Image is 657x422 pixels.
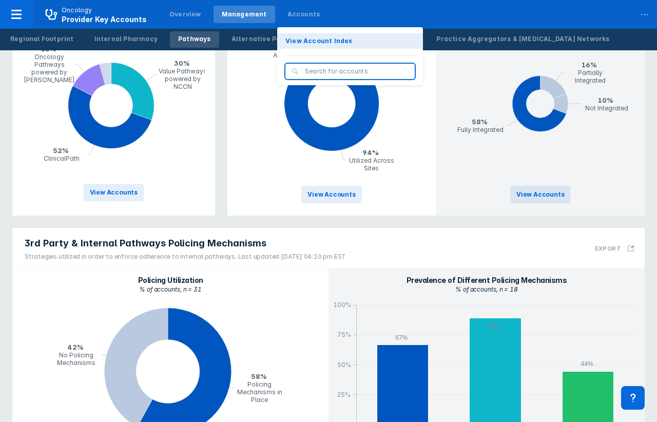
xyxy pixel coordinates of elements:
[165,75,201,83] tspan: powered by
[621,386,645,410] div: Contact Support
[407,275,567,285] div: Prevalence of Different Policing Mechanisms
[301,186,361,203] button: View Accounts
[488,322,500,330] tspan: 89%
[223,31,333,48] a: Alternative Payment Model
[585,104,628,112] tspan: Not Integrated
[31,68,67,76] tspan: powered by
[34,53,64,61] tspan: Oncology
[214,6,275,23] a: Management
[472,118,488,126] tspan: 58%
[251,372,267,380] tspan: 58%
[578,69,603,76] tspan: Partially
[436,22,645,186] g: pie chart , with 3 points. Min value is 0.0967741935483871, max value is 0.5806451612903226.
[67,343,84,351] tspan: 42%
[333,301,351,309] tspan: 100%
[84,184,144,201] button: View Accounts
[173,83,192,90] tspan: NCCN
[277,33,423,49] button: View Account Index
[170,31,219,48] a: Pathways
[458,126,504,133] tspan: Fully Integrated
[86,31,166,48] a: Internal Pharmacy
[25,237,266,250] span: 3rd Party & Internal Pathways Policing Mechanisms
[582,61,597,69] tspan: 16%
[349,157,394,164] tspan: Utilized Across
[581,360,593,368] tspan: 44%
[251,396,268,404] tspan: Place
[169,10,201,19] div: Overview
[273,51,311,59] tspan: Across Sites
[231,34,325,44] div: Alternative Payment Model
[395,334,408,341] tspan: 67%
[12,30,215,184] g: pie chart , with 4 points. Min value is 0.043478260869565216, max value is 0.5217391304347826.
[598,96,614,104] tspan: 10%
[2,31,82,48] a: Regional Footprint
[90,188,138,197] span: View Accounts
[247,380,272,388] tspan: Policing
[305,67,409,76] input: Search for accounts
[222,10,267,19] div: Management
[24,76,75,84] tspan: [PERSON_NAME]
[279,6,328,23] a: Accounts
[516,190,564,199] span: View Accounts
[159,67,207,75] tspan: Value Pathways
[285,36,353,46] p: View Account Index
[510,186,570,203] button: View Accounts
[287,10,320,19] div: Accounts
[428,31,617,48] a: Practice Aggregators & [MEDICAL_DATA] Networks
[362,148,379,157] tspan: 94%
[575,76,606,84] tspan: Integrated
[436,34,609,44] div: Practice Aggregators & [MEDICAL_DATA] Networks
[174,59,190,67] tspan: 30%
[455,285,518,294] div: % of accounts, n = 18
[337,361,351,369] tspan: 50%
[44,155,80,162] tspan: ClinicalPath
[161,6,209,23] a: Overview
[337,331,351,338] tspan: 75%
[589,232,641,264] button: Export
[307,190,355,199] span: View Accounts
[178,34,211,44] div: Pathways
[62,6,92,15] p: Oncology
[25,252,346,261] div: Strategies utilized in order to enforce adherence to internal pathways. Last updated [DATE] 04:10...
[34,61,65,68] tspan: Pathways
[138,275,203,285] div: Policing Utilization
[53,146,69,155] tspan: 52%
[10,34,74,44] div: Regional Footprint
[94,34,158,44] div: Internal Pharmacy
[57,359,95,367] tspan: Mechanisms
[139,285,202,294] div: % of accounts, n = 31
[62,15,147,24] span: Provider Key Accounts
[237,388,282,396] tspan: Mechanisms in
[595,245,621,252] h3: Export
[337,391,351,398] tspan: 25%
[364,164,379,172] tspan: Sites
[227,22,436,186] g: pie chart , with 2 points. Min value is 0.06451612903225806, max value is 0.9354838709677419.
[634,2,655,23] div: ...
[59,351,93,359] tspan: No Policing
